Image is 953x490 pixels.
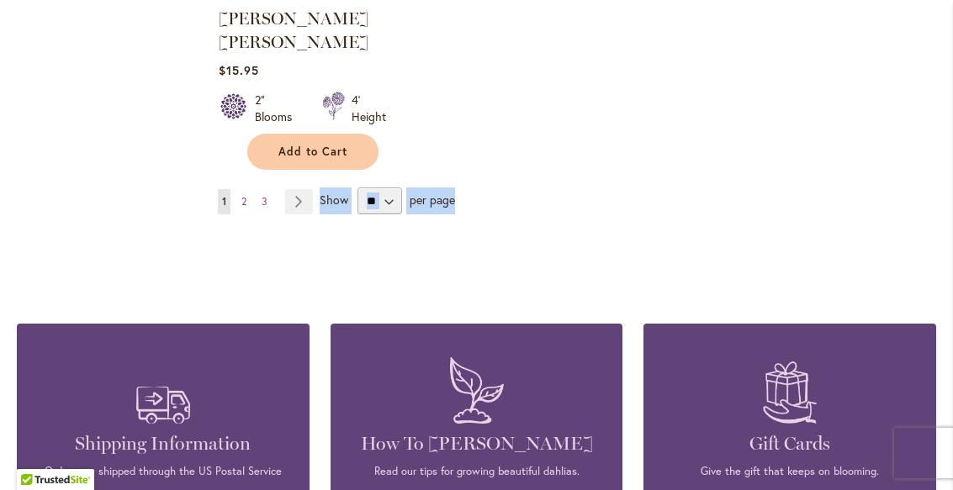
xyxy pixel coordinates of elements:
p: Give the gift that keeps on blooming. [669,464,911,479]
span: 3 [262,195,267,208]
span: per page [410,192,455,208]
h4: How To [PERSON_NAME] [356,432,598,456]
div: 2" Blooms [255,92,302,125]
h4: Gift Cards [669,432,911,456]
p: Orders are shipped through the US Postal Service [42,464,284,479]
p: Read our tips for growing beautiful dahlias. [356,464,598,479]
span: $15.95 [219,62,259,78]
span: 2 [241,195,246,208]
span: Add to Cart [278,145,347,159]
h4: Shipping Information [42,432,284,456]
div: 4' Height [352,92,386,125]
a: [PERSON_NAME] [PERSON_NAME] [219,8,368,52]
a: 2 [237,189,251,214]
a: 3 [257,189,272,214]
span: 1 [222,195,226,208]
span: Show [320,192,348,208]
iframe: Launch Accessibility Center [13,430,60,477]
button: Add to Cart [247,134,379,170]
